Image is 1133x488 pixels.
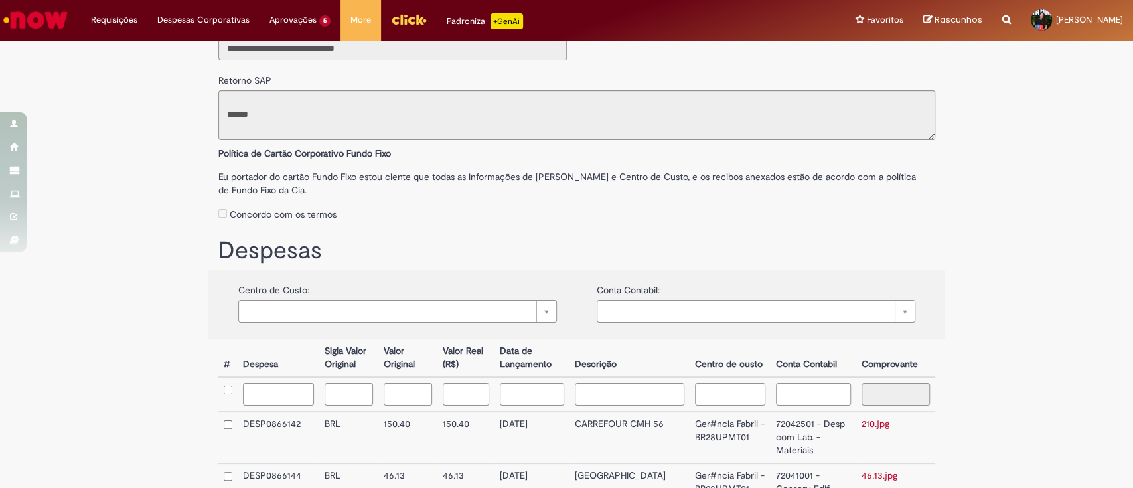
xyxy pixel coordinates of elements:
span: Favoritos [867,13,903,27]
th: Descrição [569,339,690,377]
div: Padroniza [447,13,523,29]
th: # [218,339,238,377]
label: Eu portador do cartão Fundo Fixo estou ciente que todas as informações de [PERSON_NAME] e Centro ... [218,163,935,197]
a: Limpar campo {0} [238,300,557,323]
span: Aprovações [269,13,317,27]
td: [DATE] [494,412,569,463]
span: Requisições [91,13,137,27]
span: More [350,13,371,27]
b: Política de Cartão Corporativo Fundo Fixo [218,147,391,159]
label: Retorno SAP [218,67,271,87]
span: 5 [319,15,331,27]
a: 46,13.jpg [862,469,897,481]
td: 150.40 [378,412,437,463]
a: Rascunhos [923,14,982,27]
img: click_logo_yellow_360x200.png [391,9,427,29]
span: Rascunhos [935,13,982,26]
td: 210.jpg [856,412,935,463]
span: [PERSON_NAME] [1056,14,1123,25]
a: Limpar campo {0} [597,300,915,323]
td: DESP0866142 [238,412,319,463]
td: Ger#ncia Fabril - BR28UPMT01 [690,412,771,463]
td: CARREFOUR CMH 56 [569,412,690,463]
label: Centro de Custo: [238,277,309,297]
label: Conta Contabil: [597,277,660,297]
th: Data de Lançamento [494,339,569,377]
th: Valor Real (R$) [437,339,494,377]
img: ServiceNow [1,7,70,33]
th: Comprovante [856,339,935,377]
th: Sigla Valor Original [319,339,378,377]
th: Centro de custo [690,339,771,377]
td: 150.40 [437,412,494,463]
th: Despesa [238,339,319,377]
th: Conta Contabil [771,339,856,377]
h1: Despesas [218,238,935,264]
td: 72042501 - Desp com Lab. - Materiais [771,412,856,463]
label: Concordo com os termos [230,208,337,221]
p: +GenAi [491,13,523,29]
td: BRL [319,412,378,463]
span: Despesas Corporativas [157,13,250,27]
a: 210.jpg [862,418,889,430]
th: Valor Original [378,339,437,377]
